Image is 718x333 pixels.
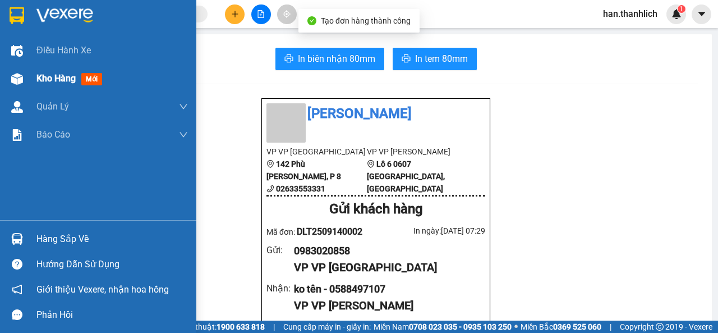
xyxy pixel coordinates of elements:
[36,99,69,113] span: Quản Lý
[77,75,85,83] span: environment
[11,233,23,245] img: warehouse-icon
[6,48,77,85] li: VP VP [GEOGRAPHIC_DATA]
[217,322,265,331] strong: 1900 633 818
[367,159,445,193] b: Lô 6 0607 [GEOGRAPHIC_DATA], [GEOGRAPHIC_DATA]
[36,43,91,57] span: Điều hành xe
[77,74,147,133] b: Lô 6 0607 [GEOGRAPHIC_DATA], [GEOGRAPHIC_DATA]
[251,4,271,24] button: file-add
[11,129,23,141] img: solution-icon
[671,9,682,19] img: icon-new-feature
[594,7,666,21] span: han.thanhlich
[678,5,685,13] sup: 1
[321,16,411,25] span: Tạo đơn hàng thành công
[284,54,293,65] span: printer
[225,4,245,24] button: plus
[11,101,23,113] img: warehouse-icon
[266,103,485,125] li: [PERSON_NAME]
[393,48,477,70] button: printerIn tem 80mm
[81,73,102,85] span: mới
[367,160,375,168] span: environment
[77,48,149,72] li: VP VP [PERSON_NAME]
[273,321,275,333] span: |
[283,10,291,18] span: aim
[179,102,188,111] span: down
[36,282,169,296] span: Giới thiệu Vexere, nhận hoa hồng
[374,321,512,333] span: Miền Nam
[294,259,476,276] div: VP VP [GEOGRAPHIC_DATA]
[697,9,707,19] span: caret-down
[12,284,22,295] span: notification
[402,54,411,65] span: printer
[283,321,371,333] span: Cung cấp máy in - giấy in:
[36,73,76,84] span: Kho hàng
[409,322,512,331] strong: 0708 023 035 - 0935 103 250
[298,52,375,66] span: In biên nhận 80mm
[266,145,367,158] li: VP VP [GEOGRAPHIC_DATA]
[679,5,683,13] span: 1
[36,256,188,273] div: Hướng dẫn sử dụng
[307,16,316,25] span: check-circle
[376,225,485,237] div: In ngày: [DATE] 07:29
[266,160,274,168] span: environment
[11,45,23,57] img: warehouse-icon
[10,7,24,24] img: logo-vxr
[275,48,384,70] button: printerIn biên nhận 80mm
[266,159,341,181] b: 142 Phù [PERSON_NAME], P 8
[11,73,23,85] img: warehouse-icon
[277,4,297,24] button: aim
[294,243,476,259] div: 0983020858
[231,10,239,18] span: plus
[36,127,70,142] span: Báo cáo
[266,243,294,257] div: Gửi :
[294,281,476,297] div: ko tên - 0588497107
[179,130,188,139] span: down
[12,309,22,320] span: message
[521,321,601,333] span: Miền Bắc
[297,226,362,237] span: DLT2509140002
[294,297,476,314] div: VP VP [PERSON_NAME]
[367,145,467,158] li: VP VP [PERSON_NAME]
[257,10,265,18] span: file-add
[36,307,188,323] div: Phản hồi
[162,321,265,333] span: Hỗ trợ kỹ thuật:
[415,52,468,66] span: In tem 80mm
[266,225,376,239] div: Mã đơn:
[610,321,611,333] span: |
[36,231,188,248] div: Hàng sắp về
[514,325,518,329] span: ⚪️
[276,184,325,193] b: 02633553331
[656,323,664,331] span: copyright
[266,199,485,220] div: Gửi khách hàng
[6,6,163,27] li: [PERSON_NAME]
[266,185,274,193] span: phone
[12,259,22,270] span: question-circle
[692,4,711,24] button: caret-down
[266,281,294,295] div: Nhận :
[553,322,601,331] strong: 0369 525 060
